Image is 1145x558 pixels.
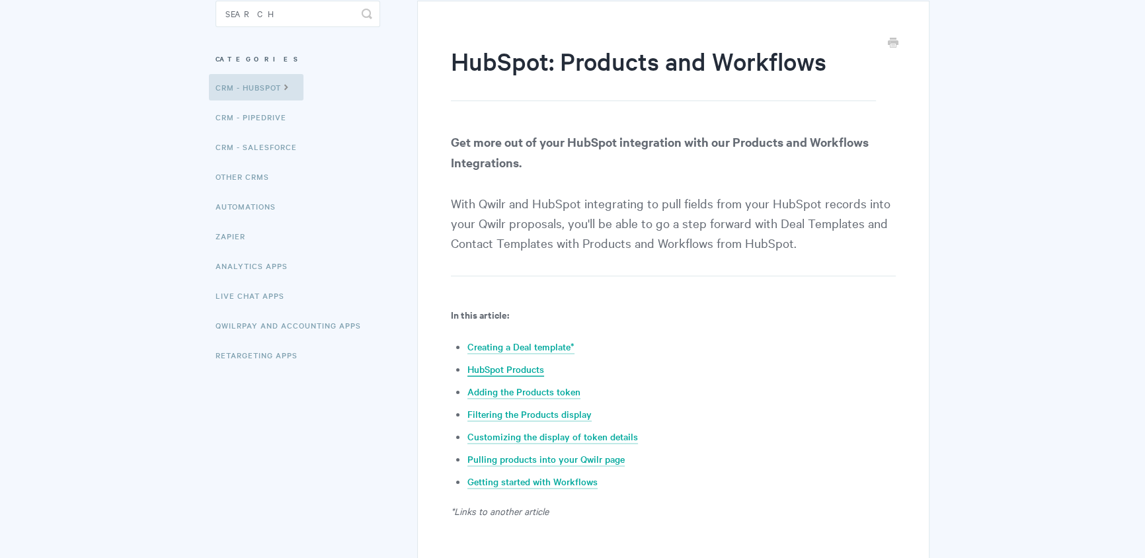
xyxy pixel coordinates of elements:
[451,504,549,518] em: *Links to another article
[216,253,297,279] a: Analytics Apps
[216,1,380,27] input: Search
[451,134,869,171] strong: Get more out of your HubSpot integration with our Products and Workflows Integrations.
[467,452,625,467] a: Pulling products into your Qwilr page
[467,475,598,489] a: Getting started with Workflows
[216,193,286,219] a: Automations
[451,132,896,276] p: With Qwilr and HubSpot integrating to pull fields from your HubSpot records into your Qwilr propo...
[216,47,380,71] h3: Categories
[216,312,371,339] a: QwilrPay and Accounting Apps
[888,36,898,51] a: Print this Article
[467,430,638,444] a: Customizing the display of token details
[216,282,294,309] a: Live Chat Apps
[216,104,296,130] a: CRM - Pipedrive
[216,134,307,160] a: CRM - Salesforce
[216,163,279,190] a: Other CRMs
[451,307,509,321] b: In this article:
[451,44,876,101] h1: HubSpot: Products and Workflows
[467,385,580,399] a: Adding the Products token
[216,342,307,368] a: Retargeting Apps
[209,74,303,100] a: CRM - HubSpot
[467,407,592,422] a: Filtering the Products display
[467,340,574,354] a: Creating a Deal template*
[467,362,544,377] a: HubSpot Products
[216,223,255,249] a: Zapier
